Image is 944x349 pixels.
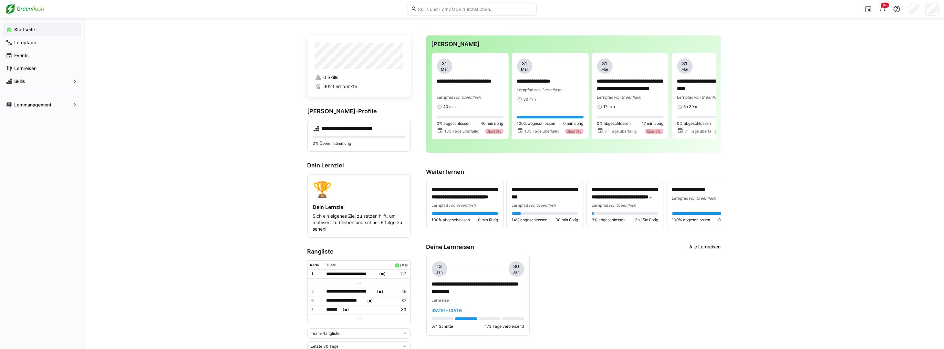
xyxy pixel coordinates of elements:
p: 0% Übereinstimmung [313,141,405,146]
h4: Dein Lernziel [313,204,405,210]
a: ø [405,262,408,267]
div: Team [326,263,336,267]
span: Lernpfad [517,87,534,92]
p: Sich ein eigenes Ziel zu setzen hilft, um motiviert zu bleiben und schnell Erfolge zu sehen! [313,213,405,232]
div: Rang [310,263,319,267]
span: 17 min [604,104,615,109]
span: 0% abgeschlossen [677,121,711,126]
span: Lernreise [432,298,449,303]
h3: Weiter lernen [426,168,721,175]
span: ( ) [379,271,386,277]
span: 71 Tage überfällig [685,129,717,134]
span: Jan [513,270,520,275]
span: von Greenflash [689,196,716,201]
span: ( ) [343,306,349,313]
span: 14% abgeschlossen [512,217,548,223]
span: Team-Rangliste [311,331,340,336]
span: 100% abgeschlossen [517,121,555,126]
span: 3% abgeschlossen [592,217,626,223]
span: Lernpfad [437,95,454,100]
span: von Greenflash [534,87,561,92]
span: Mai [681,67,688,72]
span: von Greenflash [614,95,641,100]
span: 31 [682,60,688,67]
p: 6 [312,298,321,303]
span: 133 Tage überfällig [524,129,559,134]
span: Mär [441,67,448,72]
span: 0 min übrig [719,217,739,223]
span: 0 Skills [323,74,338,81]
span: 31 [522,60,527,67]
span: Lernpfad [592,203,609,208]
span: 31 [602,60,607,67]
span: 0 min übrig [478,217,498,223]
span: 30 [513,263,519,270]
p: 173 Tage verbleibend [485,324,524,329]
span: 302 Lernpunkte [323,83,357,90]
div: Überfällig [645,129,663,134]
h3: Dein Lernziel [307,162,411,169]
span: von Greenflash [449,203,476,208]
span: Mär [521,67,528,72]
span: ( ) [377,288,383,295]
span: Lernpfad [597,95,614,100]
span: Lernpfad [677,95,694,100]
span: 31 [442,60,447,67]
span: Lernpfad [512,203,529,208]
div: Überfällig [565,129,584,134]
span: Letzte 30 Tage [311,344,339,349]
span: von Greenflash [454,95,481,100]
p: 5 [312,289,321,294]
span: 6h 39m [684,104,697,109]
span: von Greenflash [694,95,721,100]
span: Lernpfad [672,196,689,201]
span: 30 min [524,97,536,102]
span: Mai [601,67,608,72]
span: 40 min übrig [481,121,503,126]
span: 100% abgeschlossen [432,217,470,223]
span: 40 min [443,104,456,109]
p: 112 [393,271,406,276]
a: 0 Skills [315,74,403,81]
h3: Rangliste [307,248,411,255]
span: 71 Tage überfällig [605,129,637,134]
span: 3h 15m übrig [635,217,659,223]
span: 17 min übrig [642,121,663,126]
h3: [PERSON_NAME]-Profile [307,108,411,115]
span: 0 min übrig [564,121,584,126]
span: Lernpfad [432,203,449,208]
h3: Deine Lernreisen [426,244,474,251]
span: ( ) [368,297,373,304]
span: 0% abgeschlossen [597,121,631,126]
p: 1 [312,271,321,276]
a: Alle Lernreisen [690,244,721,251]
h3: [PERSON_NAME] [431,41,716,48]
input: Skills und Lernpfade durchsuchen… [417,6,533,12]
span: 30 min übrig [556,217,578,223]
span: von Greenflash [609,203,636,208]
span: 13 [437,263,442,270]
span: von Greenflash [529,203,556,208]
div: LP [400,263,404,267]
span: 133 Tage überfällig [444,129,479,134]
span: 9+ [883,3,887,7]
p: 37 [393,298,406,303]
p: 0/4 Schritte [432,324,453,329]
p: 46 [393,289,406,294]
span: [DATE] - [DATE] [432,308,463,313]
span: 100% abgeschlossen [672,217,711,223]
span: Jan [436,270,443,275]
span: 0% abgeschlossen [437,121,471,126]
p: 33 [393,307,406,312]
p: 7 [312,307,321,312]
div: 🏆 [313,180,405,199]
div: Überfällig [485,129,503,134]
